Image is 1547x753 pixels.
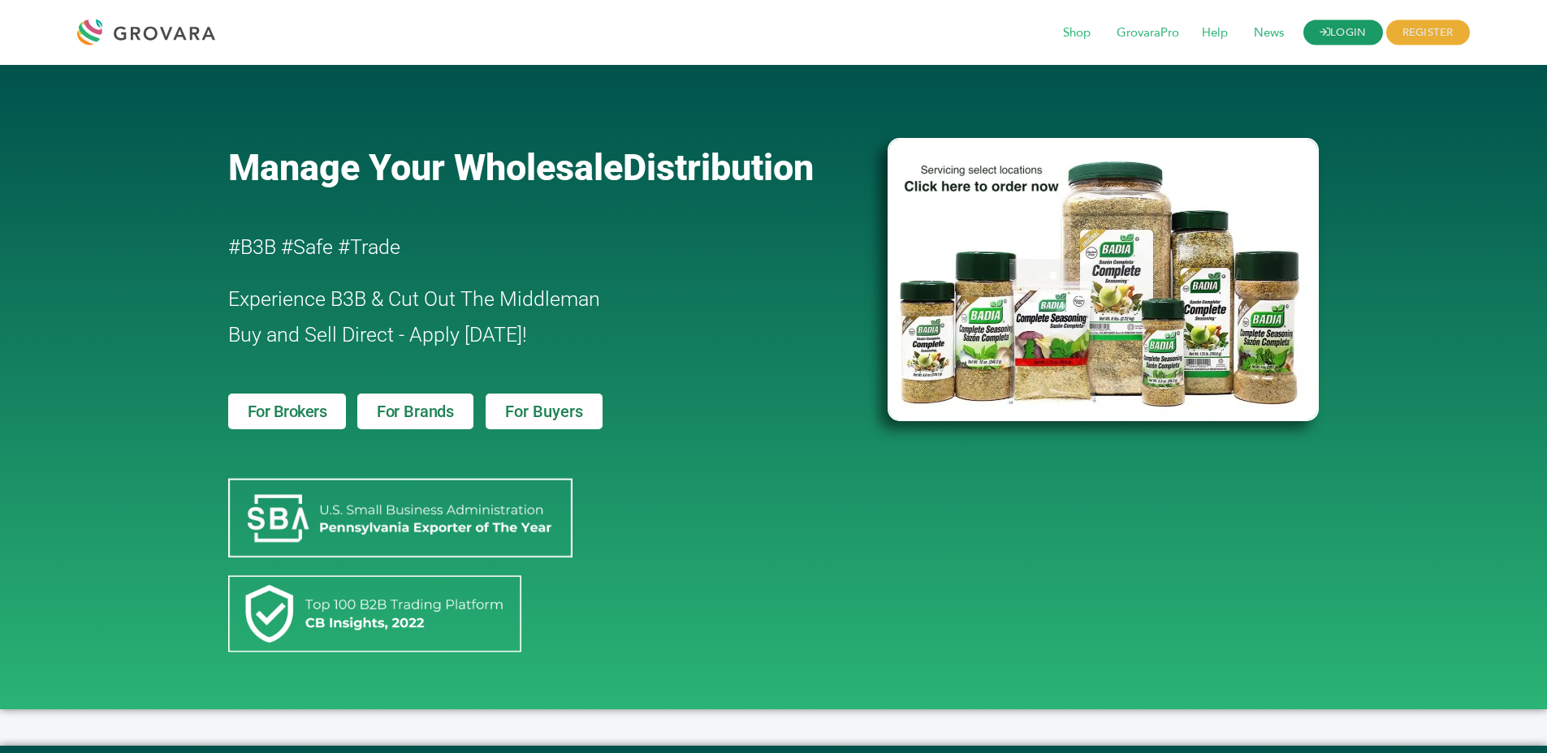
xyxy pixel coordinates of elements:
[357,394,473,429] a: For Brands
[1190,18,1239,49] span: Help
[228,323,527,346] span: Buy and Sell Direct - Apply [DATE]!
[1052,24,1102,42] a: Shop
[377,403,454,420] span: For Brands
[1190,24,1239,42] a: Help
[486,394,603,429] a: For Buyers
[1386,20,1470,45] span: REGISTER
[505,403,583,420] span: For Buyers
[228,146,623,189] span: Manage Your Wholesale
[1105,24,1190,42] a: GrovaraPro
[1052,18,1102,49] span: Shop
[1242,18,1295,49] span: News
[623,146,814,189] span: Distribution
[228,394,347,429] a: For Brokers
[1303,20,1383,45] a: LOGIN
[228,287,600,311] span: Experience B3B & Cut Out The Middleman
[248,403,327,420] span: For Brokers
[228,146,862,189] a: Manage Your WholesaleDistribution
[228,230,795,265] h2: #B3B #Safe #Trade
[1105,18,1190,49] span: GrovaraPro
[1242,24,1295,42] a: News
